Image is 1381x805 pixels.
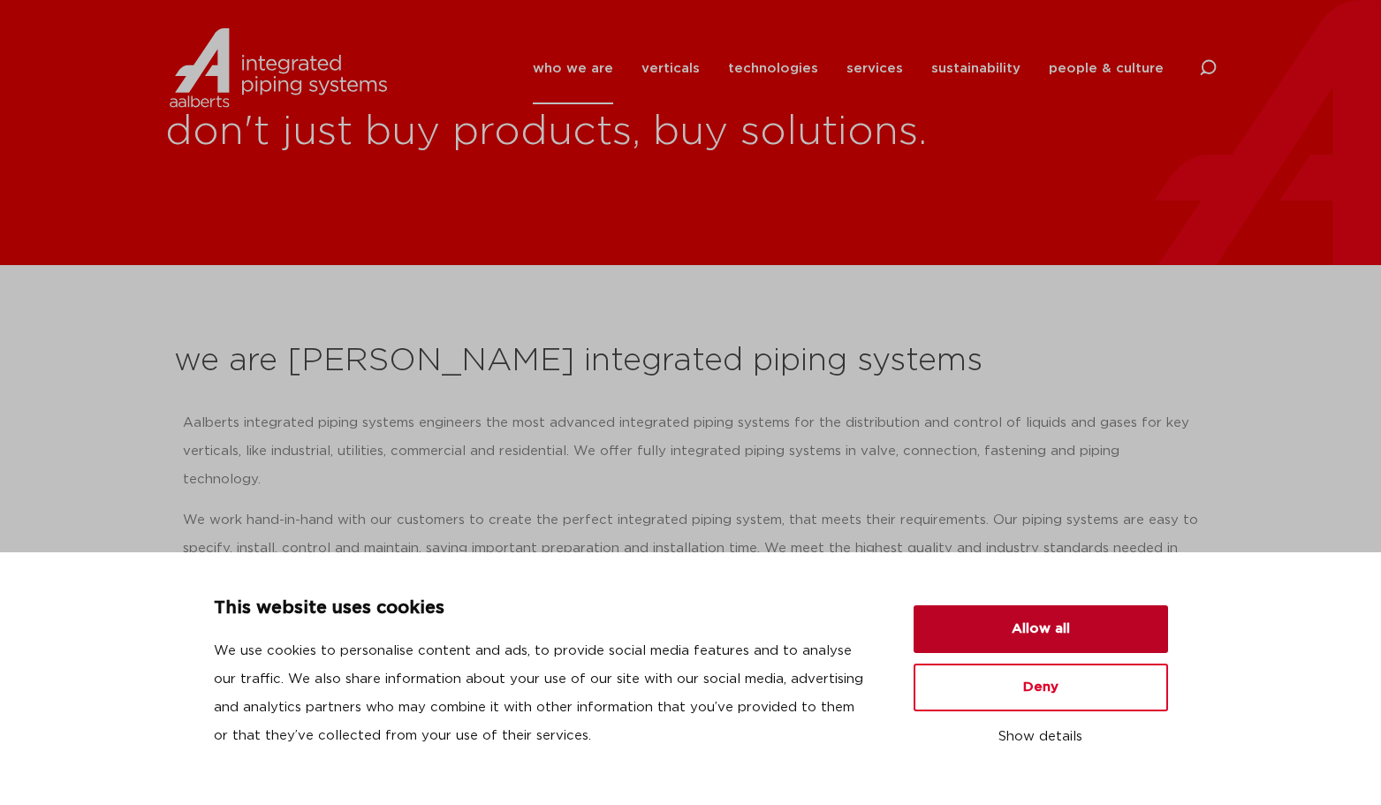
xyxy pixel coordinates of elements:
[914,605,1168,653] button: Allow all
[214,637,871,750] p: We use cookies to personalise content and ads, to provide social media features and to analyse ou...
[183,409,1199,494] p: Aalberts integrated piping systems engineers the most advanced integrated piping systems for the ...
[914,722,1168,752] button: Show details
[728,33,818,104] a: technologies
[931,33,1021,104] a: sustainability
[914,664,1168,711] button: Deny
[533,33,613,104] a: who we are
[214,595,871,623] p: This website uses cookies
[183,506,1199,591] p: We work hand-in-hand with our customers to create the perfect integrated piping system, that meet...
[533,33,1164,104] nav: Menu
[846,33,903,104] a: services
[1049,33,1164,104] a: people & culture
[174,340,1208,383] h2: we are [PERSON_NAME] integrated piping systems
[641,33,700,104] a: verticals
